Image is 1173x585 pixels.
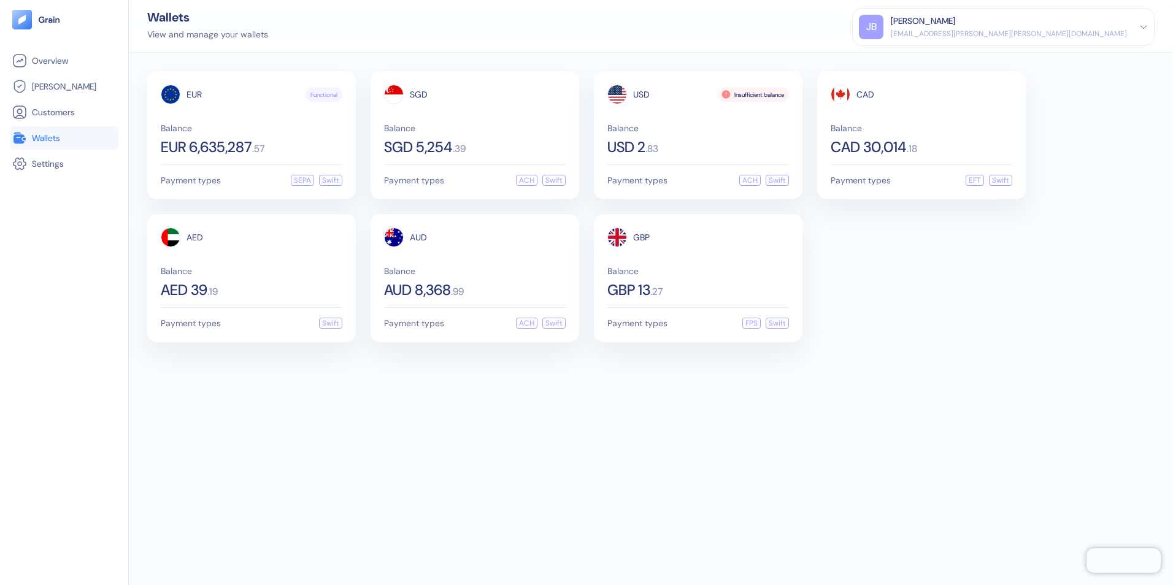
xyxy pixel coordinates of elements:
div: Swift [766,175,789,186]
div: JB [859,15,883,39]
span: Balance [607,124,789,132]
span: . 27 [650,287,663,297]
span: EUR [187,90,202,99]
div: ACH [516,318,537,329]
div: EFT [966,175,984,186]
div: [EMAIL_ADDRESS][PERSON_NAME][PERSON_NAME][DOMAIN_NAME] [891,28,1127,39]
span: [PERSON_NAME] [32,80,96,93]
div: [PERSON_NAME] [891,15,955,28]
span: Settings [32,158,64,170]
div: ACH [516,175,537,186]
div: Swift [542,318,566,329]
span: Payment types [607,319,667,327]
iframe: Chatra live chat [1086,548,1161,573]
a: Settings [12,156,116,171]
a: Customers [12,105,116,120]
span: Payment types [161,176,221,185]
span: Balance [831,124,1012,132]
div: Wallets [147,11,268,23]
span: USD [633,90,650,99]
a: Overview [12,53,116,68]
img: logo-tablet-V2.svg [12,10,32,29]
span: GBP 13 [607,283,650,297]
span: Wallets [32,132,60,144]
div: Swift [542,175,566,186]
span: Payment types [384,319,444,327]
div: Swift [989,175,1012,186]
img: logo [38,15,61,24]
span: Balance [384,124,566,132]
span: CAD [856,90,874,99]
span: GBP [633,233,650,242]
div: Swift [319,175,342,186]
span: . 39 [453,144,466,154]
span: SGD 5,254 [384,140,453,155]
span: AED 39 [161,283,207,297]
a: Wallets [12,131,116,145]
span: Functional [310,90,337,99]
span: AED [187,233,203,242]
span: Overview [32,55,68,67]
span: Balance [161,124,342,132]
span: . 57 [252,144,264,154]
span: . 99 [451,287,464,297]
div: Swift [319,318,342,329]
span: SGD [410,90,428,99]
div: SEPA [291,175,314,186]
span: CAD 30,014 [831,140,907,155]
span: . 83 [645,144,658,154]
span: Balance [161,267,342,275]
span: AUD 8,368 [384,283,451,297]
span: Payment types [831,176,891,185]
div: Swift [766,318,789,329]
span: AUD [410,233,427,242]
span: Balance [384,267,566,275]
div: ACH [739,175,761,186]
div: FPS [742,318,761,329]
a: [PERSON_NAME] [12,79,116,94]
span: USD 2 [607,140,645,155]
span: EUR 6,635,287 [161,140,252,155]
span: . 19 [207,287,218,297]
div: Insufficient balance [718,87,789,102]
span: Payment types [384,176,444,185]
span: Customers [32,106,75,118]
span: . 18 [907,144,917,154]
div: View and manage your wallets [147,28,268,41]
span: Balance [607,267,789,275]
span: Payment types [607,176,667,185]
span: Payment types [161,319,221,327]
